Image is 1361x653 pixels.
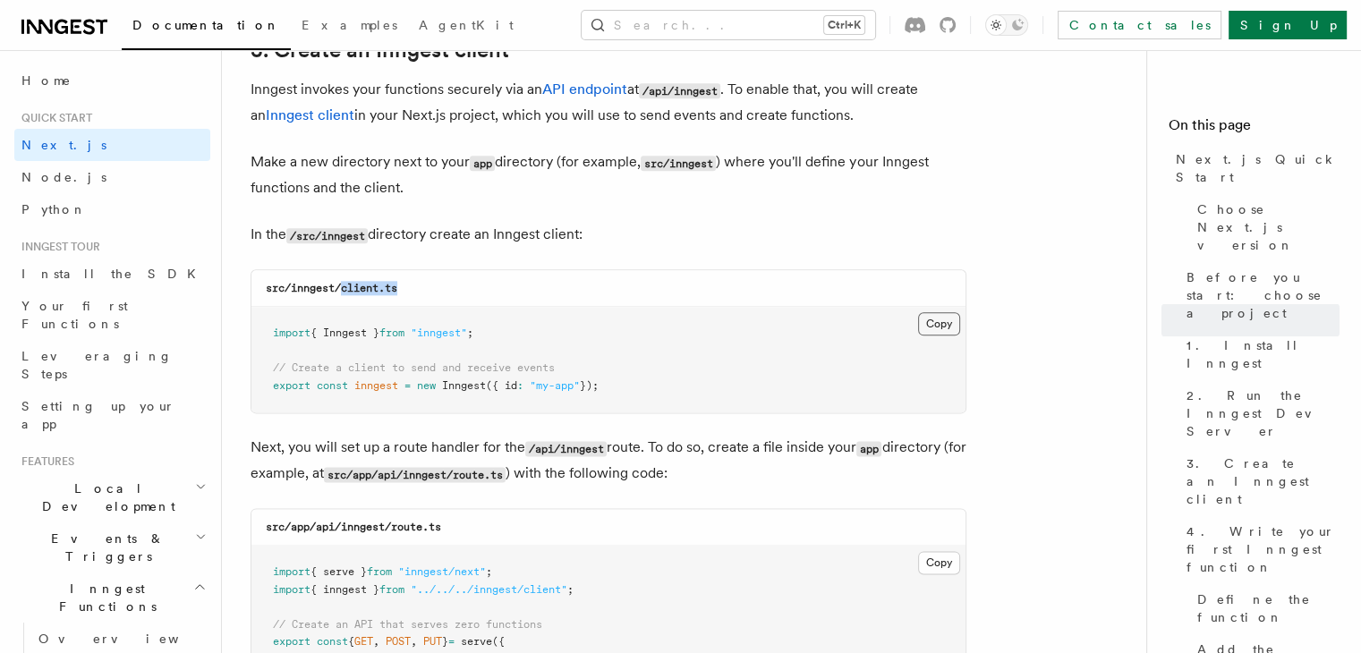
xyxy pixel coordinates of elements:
[442,379,486,392] span: Inngest
[251,435,966,487] p: Next, you will set up a route handler for the route. To do so, create a file inside your director...
[354,635,373,648] span: GET
[273,618,542,631] span: // Create an API that serves zero functions
[824,16,864,34] kbd: Ctrl+K
[1058,11,1221,39] a: Contact sales
[273,565,310,578] span: import
[14,290,210,340] a: Your first Functions
[14,580,193,615] span: Inngest Functions
[132,18,280,32] span: Documentation
[404,379,411,392] span: =
[641,156,716,171] code: src/inngest
[1190,583,1340,633] a: Define the function
[317,635,348,648] span: const
[291,5,408,48] a: Examples
[273,361,555,374] span: // Create a client to send and receive events
[411,583,567,596] span: "../../../inngest/client"
[21,349,173,381] span: Leveraging Steps
[461,635,492,648] span: serve
[273,379,310,392] span: export
[310,565,367,578] span: { serve }
[1187,268,1340,322] span: Before you start: choose a project
[251,222,966,248] p: In the directory create an Inngest client:
[14,129,210,161] a: Next.js
[1197,590,1340,626] span: Define the function
[419,18,514,32] span: AgentKit
[1169,114,1340,143] h4: On this page
[442,635,448,648] span: }
[582,11,875,39] button: Search...Ctrl+K
[386,635,411,648] span: POST
[38,632,223,646] span: Overview
[251,77,966,128] p: Inngest invokes your functions securely via an at . To enable that, you will create an in your Ne...
[286,228,368,243] code: /src/inngest
[14,454,74,469] span: Features
[639,83,720,98] code: /api/inngest
[273,635,310,648] span: export
[1169,143,1340,193] a: Next.js Quick Start
[14,193,210,225] a: Python
[302,18,397,32] span: Examples
[14,161,210,193] a: Node.js
[21,72,72,89] span: Home
[530,379,580,392] span: "my-app"
[14,340,210,390] a: Leveraging Steps
[21,170,106,184] span: Node.js
[21,299,128,331] span: Your first Functions
[14,64,210,97] a: Home
[423,635,442,648] span: PUT
[525,441,607,456] code: /api/inngest
[317,379,348,392] span: const
[448,635,455,648] span: =
[1179,261,1340,329] a: Before you start: choose a project
[251,149,966,200] p: Make a new directory next to your directory (for example, ) where you'll define your Inngest func...
[324,467,506,482] code: src/app/api/inngest/route.ts
[379,583,404,596] span: from
[1179,379,1340,447] a: 2. Run the Inngest Dev Server
[580,379,599,392] span: });
[1187,386,1340,440] span: 2. Run the Inngest Dev Server
[408,5,524,48] a: AgentKit
[266,521,441,533] code: src/app/api/inngest/route.ts
[542,81,627,98] a: API endpoint
[21,267,207,281] span: Install the SDK
[14,258,210,290] a: Install the SDK
[21,138,106,152] span: Next.js
[492,635,505,648] span: ({
[411,326,467,339] span: "inngest"
[470,156,495,171] code: app
[367,565,392,578] span: from
[1179,447,1340,515] a: 3. Create an Inngest client
[1179,329,1340,379] a: 1. Install Inngest
[486,565,492,578] span: ;
[517,379,523,392] span: :
[379,326,404,339] span: from
[417,379,436,392] span: new
[14,572,210,623] button: Inngest Functions
[14,479,195,515] span: Local Development
[467,326,473,339] span: ;
[1187,454,1340,508] span: 3. Create an Inngest client
[266,106,354,123] a: Inngest client
[14,522,210,572] button: Events & Triggers
[14,530,195,565] span: Events & Triggers
[14,472,210,522] button: Local Development
[411,635,417,648] span: ,
[1187,336,1340,372] span: 1. Install Inngest
[14,390,210,440] a: Setting up your app
[567,583,574,596] span: ;
[373,635,379,648] span: ,
[266,282,397,294] code: src/inngest/client.ts
[985,14,1028,36] button: Toggle dark mode
[21,399,175,431] span: Setting up your app
[348,635,354,648] span: {
[1176,150,1340,186] span: Next.js Quick Start
[310,583,379,596] span: { inngest }
[398,565,486,578] span: "inngest/next"
[918,551,960,574] button: Copy
[918,312,960,335] button: Copy
[273,583,310,596] span: import
[14,111,92,125] span: Quick start
[1179,515,1340,583] a: 4. Write your first Inngest function
[273,326,310,339] span: import
[856,441,881,456] code: app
